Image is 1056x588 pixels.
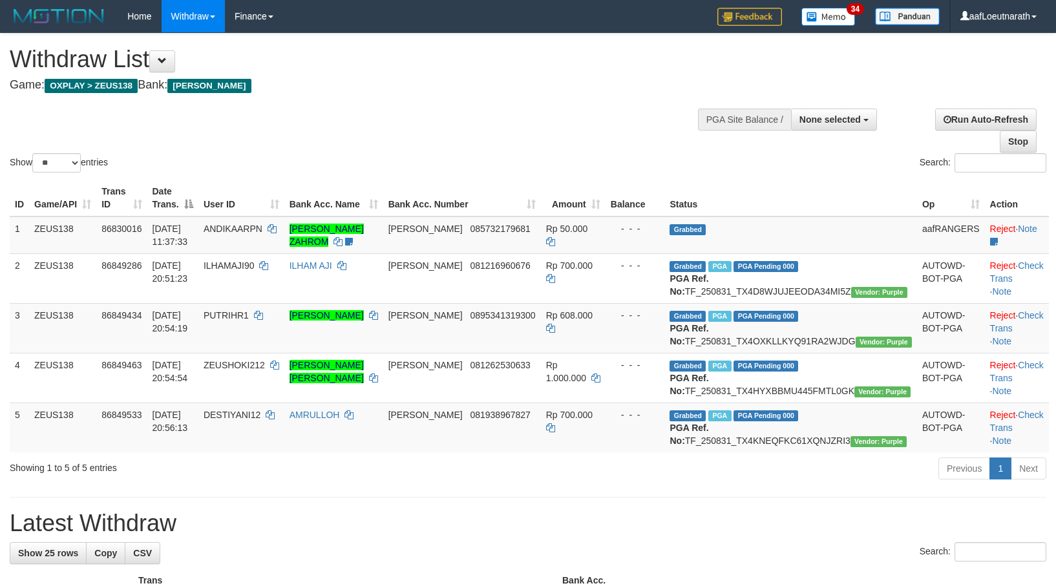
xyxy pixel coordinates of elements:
a: Check Trans [990,260,1044,284]
span: 34 [847,3,864,15]
span: ZEUSHOKI212 [204,360,265,370]
b: PGA Ref. No: [670,373,708,396]
td: 4 [10,353,29,403]
a: AMRULLOH [290,410,340,420]
a: ILHAM AJI [290,260,332,271]
a: Note [992,336,1011,346]
h1: Withdraw List [10,47,691,72]
input: Search: [955,153,1046,173]
td: ZEUS138 [29,353,96,403]
a: Reject [990,360,1016,370]
a: Next [1011,457,1046,479]
span: PGA Pending [734,410,798,421]
td: aafRANGERS [917,216,985,254]
h1: Latest Withdraw [10,510,1046,536]
span: Marked by aafRornrotha [708,361,731,372]
span: Rp 1.000.000 [546,360,586,383]
td: TF_250831_TX4OXKLLKYQ91RA2WJDG [664,303,916,353]
div: Showing 1 to 5 of 5 entries [10,456,430,474]
span: [PERSON_NAME] [388,310,463,320]
a: Run Auto-Refresh [935,109,1037,131]
span: Rp 700.000 [546,410,593,420]
img: panduan.png [875,8,940,25]
span: [DATE] 11:37:33 [153,224,188,247]
span: Marked by aafRornrotha [708,261,731,272]
a: Show 25 rows [10,542,87,564]
td: · · [985,353,1049,403]
span: Copy 085732179681 to clipboard [470,224,530,234]
a: 1 [989,457,1011,479]
td: ZEUS138 [29,403,96,452]
a: Reject [990,260,1016,271]
td: TF_250831_TX4HYXBBMU445FMTL0GK [664,353,916,403]
span: None selected [799,114,861,125]
span: Rp 608.000 [546,310,593,320]
a: Stop [1000,131,1037,152]
a: Reject [990,224,1016,234]
span: Marked by aafRornrotha [708,410,731,421]
td: 3 [10,303,29,353]
b: PGA Ref. No: [670,273,708,297]
span: Show 25 rows [18,548,78,558]
img: MOTION_logo.png [10,6,108,26]
td: AUTOWD-BOT-PGA [917,253,985,303]
b: PGA Ref. No: [670,423,708,446]
span: [PERSON_NAME] [388,224,463,234]
div: - - - [611,309,660,322]
td: TF_250831_TX4KNEQFKC61XQNJZRI3 [664,403,916,452]
td: TF_250831_TX4D8WJUJEEODA34MI5Z [664,253,916,303]
a: Note [992,386,1011,396]
td: ZEUS138 [29,303,96,353]
th: Bank Acc. Number: activate to sort column ascending [383,180,541,216]
span: [PERSON_NAME] [167,79,251,93]
label: Show entries [10,153,108,173]
span: Copy 081938967827 to clipboard [470,410,530,420]
div: - - - [611,259,660,272]
span: Grabbed [670,311,706,322]
label: Search: [920,153,1046,173]
a: [PERSON_NAME] [PERSON_NAME] [290,360,364,383]
span: Marked by aafRornrotha [708,311,731,322]
span: ANDIKAARPN [204,224,262,234]
img: Button%20Memo.svg [801,8,856,26]
span: Copy [94,548,117,558]
div: PGA Site Balance / [698,109,791,131]
td: AUTOWD-BOT-PGA [917,303,985,353]
label: Search: [920,542,1046,562]
a: Note [992,436,1011,446]
th: Balance [606,180,665,216]
a: [PERSON_NAME] [290,310,364,320]
th: User ID: activate to sort column ascending [198,180,284,216]
a: Check Trans [990,360,1044,383]
th: Date Trans.: activate to sort column descending [147,180,198,216]
th: Status [664,180,916,216]
th: Amount: activate to sort column ascending [541,180,606,216]
input: Search: [955,542,1046,562]
span: 86849286 [101,260,142,271]
td: 5 [10,403,29,452]
a: Reject [990,310,1016,320]
span: OXPLAY > ZEUS138 [45,79,138,93]
span: [PERSON_NAME] [388,260,463,271]
th: Trans ID: activate to sort column ascending [96,180,147,216]
span: PUTRIHR1 [204,310,249,320]
a: Previous [938,457,990,479]
b: PGA Ref. No: [670,323,708,346]
th: Action [985,180,1049,216]
span: Copy 081262530633 to clipboard [470,360,530,370]
span: [DATE] 20:54:19 [153,310,188,333]
td: ZEUS138 [29,216,96,254]
div: - - - [611,222,660,235]
span: CSV [133,548,152,558]
a: [PERSON_NAME] ZAHROM [290,224,364,247]
span: Vendor URL: https://trx4.1velocity.biz [851,287,907,298]
td: · [985,216,1049,254]
td: · · [985,403,1049,452]
span: Grabbed [670,410,706,421]
span: Vendor URL: https://trx4.1velocity.biz [850,436,907,447]
span: Vendor URL: https://trx4.1velocity.biz [854,386,911,397]
span: [DATE] 20:51:23 [153,260,188,284]
td: · · [985,253,1049,303]
th: Op: activate to sort column ascending [917,180,985,216]
span: Grabbed [670,261,706,272]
